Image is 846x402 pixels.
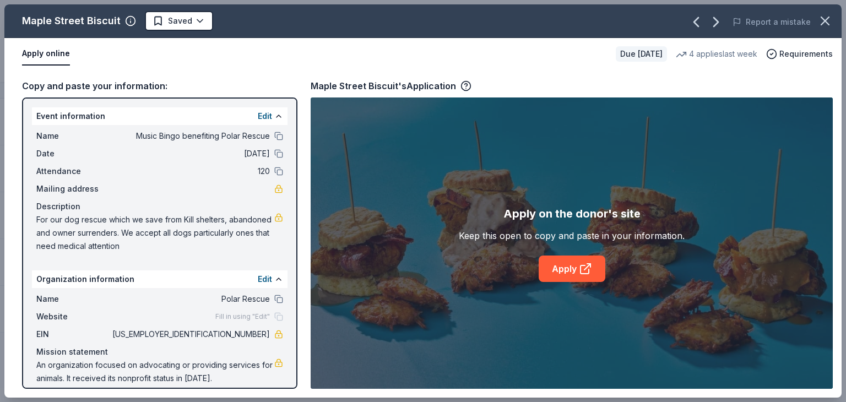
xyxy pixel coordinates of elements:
div: Maple Street Biscuit's Application [311,79,471,93]
div: 4 applies last week [676,47,757,61]
div: Description [36,200,283,213]
span: Name [36,129,110,143]
div: Organization information [32,270,288,288]
span: Polar Rescue [110,292,270,306]
div: Apply on the donor's site [503,205,641,222]
span: EIN [36,328,110,341]
span: [US_EMPLOYER_IDENTIFICATION_NUMBER] [110,328,270,341]
div: Due [DATE] [616,46,667,62]
button: Saved [145,11,213,31]
span: For our dog rescue which we save from Kill shelters, abandoned and owner surrenders. We accept al... [36,213,274,253]
div: Event information [32,107,288,125]
span: 120 [110,165,270,178]
button: Requirements [766,47,833,61]
button: Apply online [22,42,70,66]
div: Mission statement [36,345,283,358]
div: Keep this open to copy and paste in your information. [459,229,685,242]
div: Copy and paste your information: [22,79,297,93]
span: Mailing address [36,182,110,195]
span: [DATE] [110,147,270,160]
span: Music Bingo benefiting Polar Rescue [110,129,270,143]
button: Edit [258,273,272,286]
button: Edit [258,110,272,123]
a: Apply [539,256,605,282]
span: Attendance [36,165,110,178]
div: Maple Street Biscuit [22,12,121,30]
span: Name [36,292,110,306]
span: Fill in using "Edit" [215,312,270,321]
button: Report a mistake [733,15,811,29]
span: Website [36,310,110,323]
span: Date [36,147,110,160]
span: Saved [168,14,192,28]
span: Requirements [779,47,833,61]
span: An organization focused on advocating or providing services for animals. It received its nonprofi... [36,358,274,385]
